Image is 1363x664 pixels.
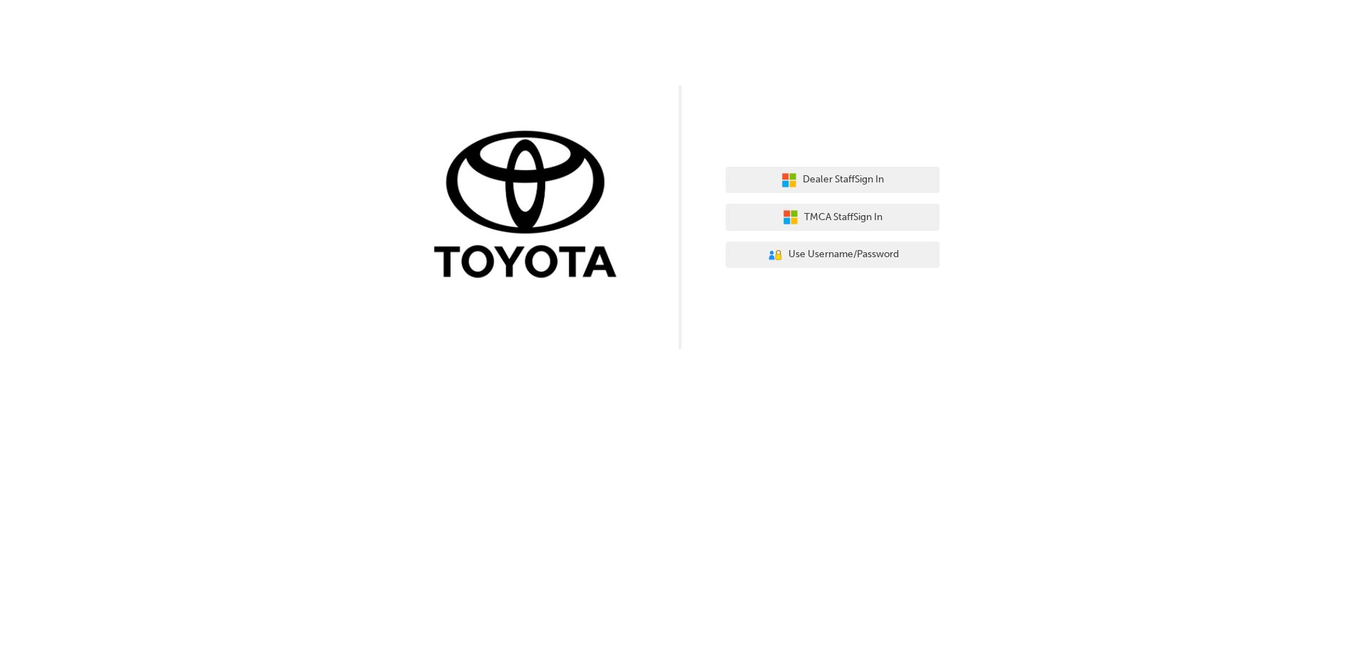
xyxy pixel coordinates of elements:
[803,172,884,188] span: Dealer Staff Sign In
[726,167,940,194] button: Dealer StaffSign In
[423,128,637,285] img: Trak
[726,204,940,231] button: TMCA StaffSign In
[788,247,899,263] span: Use Username/Password
[726,242,940,269] button: Use Username/Password
[804,209,883,226] span: TMCA Staff Sign In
